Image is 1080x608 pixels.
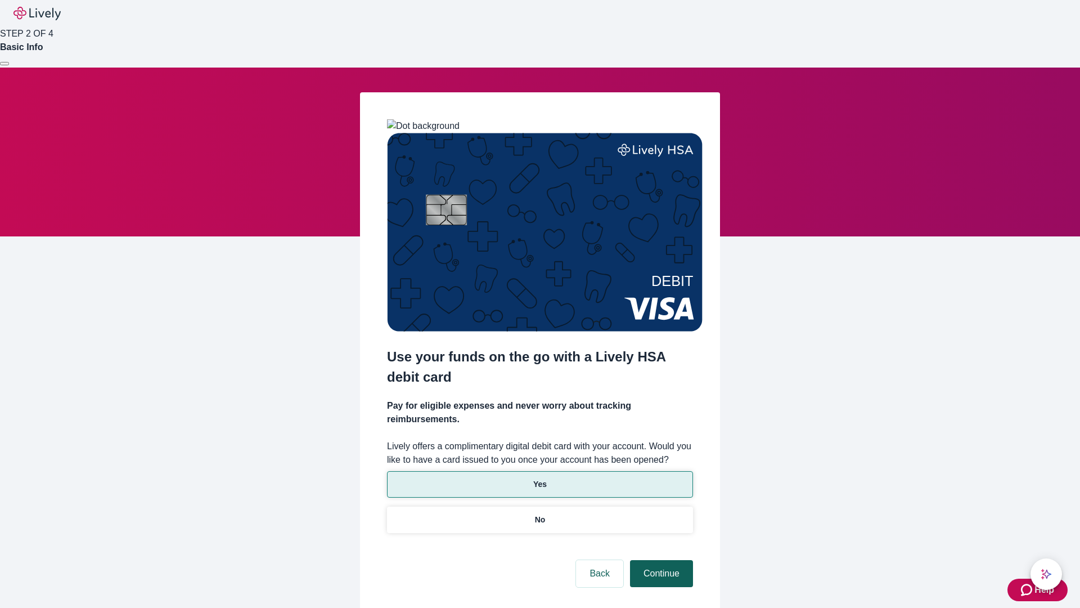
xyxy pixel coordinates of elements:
svg: Lively AI Assistant [1041,569,1052,580]
button: Back [576,560,623,587]
img: Debit card [387,133,703,332]
svg: Zendesk support icon [1021,583,1034,597]
p: Yes [533,479,547,490]
h4: Pay for eligible expenses and never worry about tracking reimbursements. [387,399,693,426]
label: Lively offers a complimentary digital debit card with your account. Would you like to have a card... [387,440,693,467]
span: Help [1034,583,1054,597]
h2: Use your funds on the go with a Lively HSA debit card [387,347,693,387]
button: Zendesk support iconHelp [1007,579,1068,601]
img: Lively [13,7,61,20]
button: chat [1030,558,1062,590]
p: No [535,514,546,526]
button: Yes [387,471,693,498]
button: No [387,507,693,533]
button: Continue [630,560,693,587]
img: Dot background [387,119,460,133]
